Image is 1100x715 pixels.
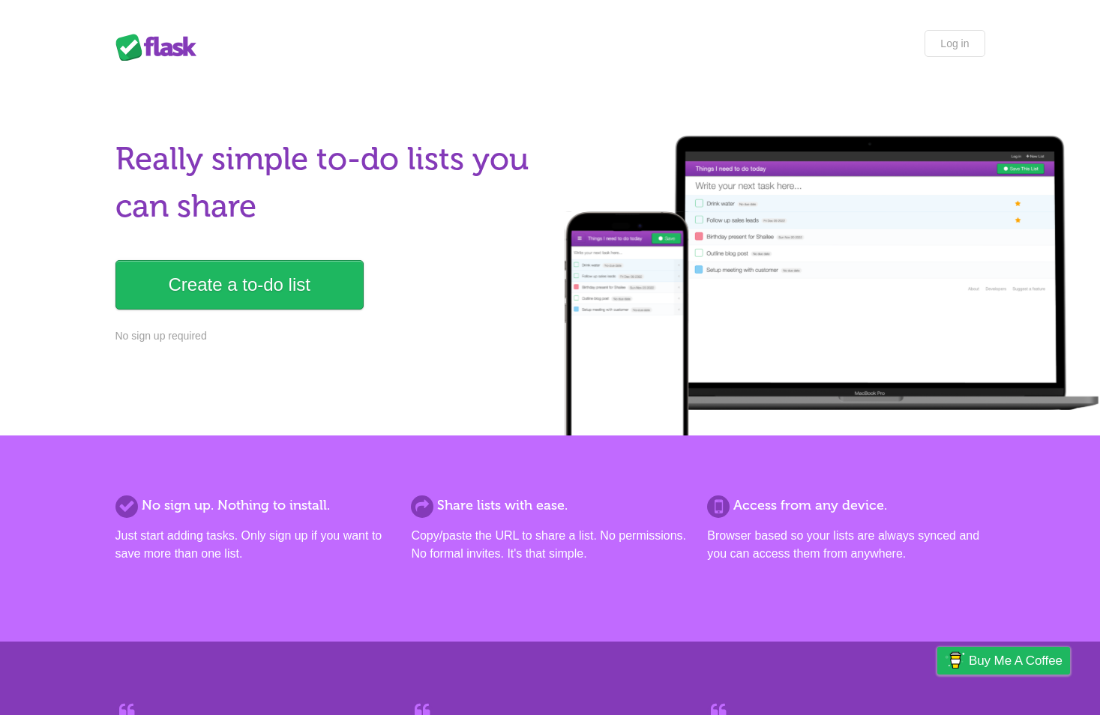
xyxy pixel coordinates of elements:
[115,260,364,310] a: Create a to-do list
[115,495,393,516] h2: No sign up. Nothing to install.
[115,136,541,230] h1: Really simple to-do lists you can share
[969,648,1063,674] span: Buy me a coffee
[115,527,393,563] p: Just start adding tasks. Only sign up if you want to save more than one list.
[115,328,541,344] p: No sign up required
[411,527,688,563] p: Copy/paste the URL to share a list. No permissions. No formal invites. It's that simple.
[115,34,205,61] div: Flask Lists
[707,527,985,563] p: Browser based so your lists are always synced and you can access them from anywhere.
[411,495,688,516] h2: Share lists with ease.
[707,495,985,516] h2: Access from any device.
[937,647,1070,675] a: Buy me a coffee
[945,648,965,673] img: Buy me a coffee
[925,30,985,57] a: Log in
